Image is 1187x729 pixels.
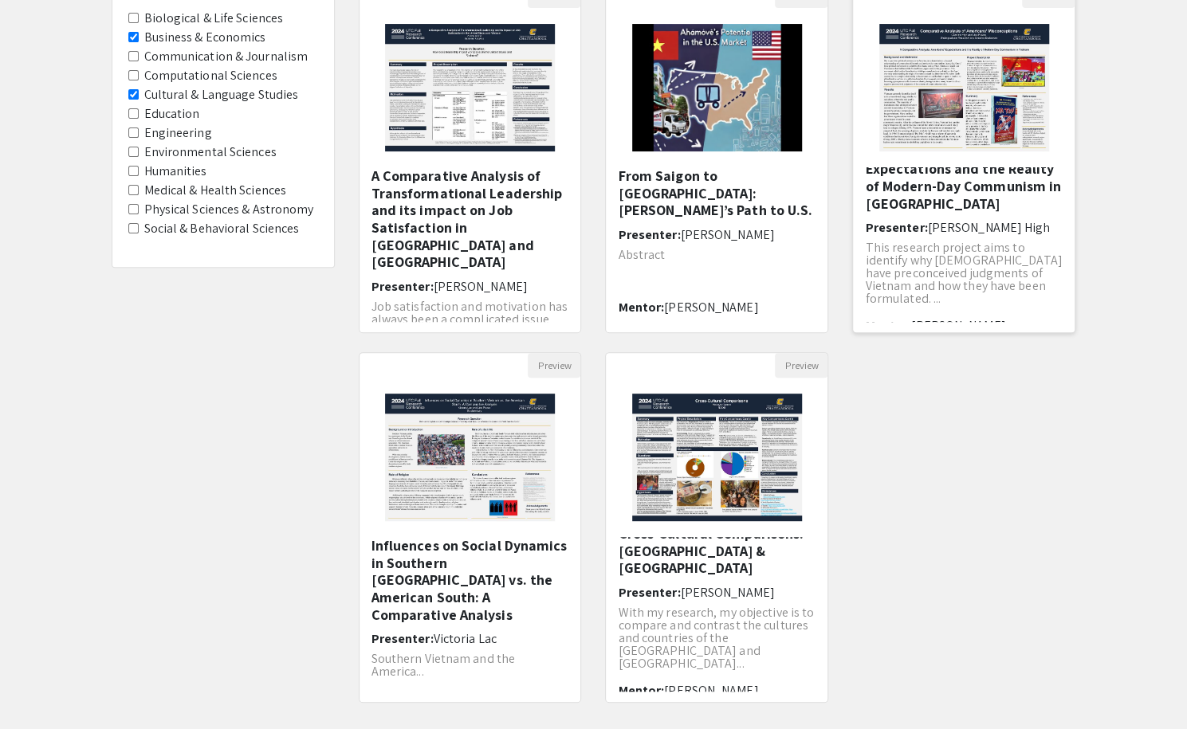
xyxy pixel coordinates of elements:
span: [PERSON_NAME] [680,226,774,243]
img: <p>From Saigon to Saginaw: Ahamove’s Path to U.S. </p> [616,8,818,167]
label: Business & Economics [144,28,266,47]
span: Mentor: [618,682,664,699]
img: <p>Cross-Cultural Comparisons: Vietnam &amp; United States of America </p> [616,378,818,537]
span: [PERSON_NAME] [664,299,758,316]
label: Physical Sciences & Astronomy [144,200,314,219]
h6: Presenter: [371,631,569,646]
p: Southern Vietnam and the America... [371,653,569,678]
iframe: Chat [12,657,68,717]
label: Humanities [144,162,207,181]
h5: A Comparative Analysis of Transformational Leadership and its impact on Job Satisfaction in [GEOG... [371,167,569,271]
div: Open Presentation <p><span style="color: rgb(0, 0, 0);">Influences on Social Dynamics in Southern... [359,352,582,703]
label: Medical & Health Sciences [144,181,287,200]
img: <p>A Comparative Analysis of Transformational Leadership and its impact on Job Satisfaction in th... [369,8,571,167]
span: [PERSON_NAME] [417,690,511,707]
p: This research project aims to identify why [DEMOGRAPHIC_DATA] have preconceived judgments of Viet... [865,241,1063,305]
h6: Presenter: [865,220,1063,235]
button: Preview [775,353,827,378]
h5: A Comparative Analysis: [DEMOGRAPHIC_DATA]' Expectations and the Reality of Modern-Day Communism ... [865,126,1063,212]
label: Environmental Sciences [144,143,277,162]
span: Mentor: [865,317,911,334]
span: [PERSON_NAME] [664,682,758,699]
label: Social & Behavioral Sciences [144,219,300,238]
img: <p>A Comparative Analysis: Americans' Expectations and the Reality of Modern-Day Communism in Vie... [863,8,1065,167]
span: [PERSON_NAME] [434,278,528,295]
span: Mentor: [371,690,418,707]
span: Mentor: [618,299,664,316]
p: With my research, my objective is to compare and contrast the cultures and countries of the [GEOG... [618,606,816,670]
span: [PERSON_NAME] High [927,219,1050,236]
label: Cultural & Language Studies [144,85,299,104]
span: Abstract [618,246,665,263]
h6: Presenter: [618,227,816,242]
label: Engineering [144,123,212,143]
img: <p><span style="color: rgb(0, 0, 0);">Influences on Social Dynamics in Southern Vietnam vs. the A... [369,378,571,537]
h6: Presenter: [371,279,569,294]
span: [PERSON_NAME] [911,317,1005,334]
h6: Presenter: [618,585,816,600]
div: Open Presentation <p>Cross-Cultural Comparisons: Vietnam &amp; United States of America </p> [605,352,828,703]
h5: Cross-Cultural Comparisons: [GEOGRAPHIC_DATA] & [GEOGRAPHIC_DATA] [618,525,816,577]
label: Biological & Life Sciences [144,9,284,28]
span: [PERSON_NAME] [680,584,774,601]
button: Preview [528,353,580,378]
span: Victoria Lac [434,630,497,647]
label: Education [144,104,200,123]
h5: Influences on Social Dynamics in Southern [GEOGRAPHIC_DATA] vs. the American South: A Comparative... [371,537,569,623]
h5: From Saigon to [GEOGRAPHIC_DATA]: [PERSON_NAME]’s Path to U.S. [618,167,816,219]
span: Job satisfaction and motivation has always been a complicated issue within [GEOGRAPHIC_DATA], and... [371,298,568,353]
label: Computational Sciences [144,66,277,85]
label: Communication & Journalism [144,47,309,66]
